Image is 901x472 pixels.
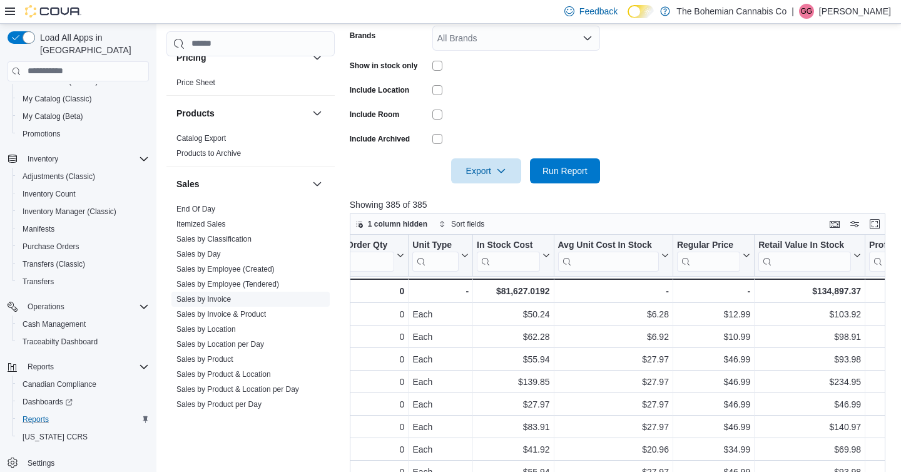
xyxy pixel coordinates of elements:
div: $46.99 [758,397,861,412]
button: Settings [3,453,154,471]
button: Inventory [3,150,154,168]
a: Purchase Orders [18,239,84,254]
div: In Stock Cost [477,239,539,271]
span: Transfers [23,277,54,287]
div: Sales [166,202,335,417]
span: Reports [23,414,49,424]
h3: Pricing [176,51,206,64]
span: Sales by Classification [176,234,252,244]
div: Each [412,352,469,367]
div: Retail Value In Stock [758,239,851,251]
button: Enter fullscreen [867,217,882,232]
button: Sales [176,178,307,190]
div: 0 [332,442,404,457]
span: Adjustments (Classic) [23,172,95,182]
span: Sales by Product & Location per Day [176,384,299,394]
button: Retail Value In Stock [758,239,861,271]
span: Operations [28,302,64,312]
label: Include Location [350,85,409,95]
span: Products to Archive [176,148,241,158]
a: Sales by Product per Day [176,400,262,409]
span: Inventory Manager (Classic) [18,204,149,219]
div: $46.99 [677,419,750,434]
div: $6.28 [557,307,668,322]
div: $234.95 [758,374,861,389]
a: Catalog Export [176,134,226,143]
span: Catalog Export [176,133,226,143]
button: Reports [13,411,154,428]
span: Adjustments (Classic) [18,169,149,184]
div: $27.97 [557,352,668,367]
button: Open list of options [583,33,593,43]
label: Show in stock only [350,61,418,71]
a: Sales by Product & Location [176,370,271,379]
div: Each [412,442,469,457]
span: Traceabilty Dashboard [18,334,149,349]
p: [PERSON_NAME] [819,4,891,19]
span: My Catalog (Beta) [18,109,149,124]
div: Avg Unit Cost In Stock [557,239,658,271]
span: My Catalog (Beta) [23,111,83,121]
span: Inventory Count [18,187,149,202]
span: Purchase Orders [23,242,79,252]
div: $6.92 [557,329,668,344]
div: 0 [332,419,404,434]
a: Adjustments (Classic) [18,169,100,184]
button: Operations [3,298,154,316]
button: Products [176,107,307,120]
a: Sales by Location per Day [176,340,264,349]
a: Dashboards [18,394,78,409]
span: Manifests [23,224,54,234]
button: Run Report [530,158,600,183]
button: 1 column hidden [350,217,432,232]
div: In Stock Cost [477,239,539,251]
button: My Catalog (Classic) [13,90,154,108]
div: Avg Unit Cost In Stock [557,239,658,251]
div: Unit Type [412,239,459,251]
a: Products to Archive [176,149,241,158]
div: $103.92 [758,307,861,322]
span: Dashboards [18,394,149,409]
span: Traceabilty Dashboard [23,337,98,347]
button: Pricing [176,51,307,64]
a: Inventory Manager (Classic) [18,204,121,219]
div: $46.99 [677,374,750,389]
span: Dark Mode [628,18,628,19]
button: Promotions [13,125,154,143]
div: 0 [332,284,404,299]
button: Operations [23,299,69,314]
span: Washington CCRS [18,429,149,444]
button: Export [451,158,521,183]
a: Itemized Sales [176,220,226,228]
span: Settings [23,454,149,470]
a: Traceabilty Dashboard [18,334,103,349]
span: Sales by Location [176,324,236,334]
span: Promotions [23,129,61,139]
div: $55.94 [477,352,549,367]
div: $27.97 [477,397,549,412]
button: Traceabilty Dashboard [13,333,154,351]
div: Products [166,131,335,166]
div: $134,897.37 [758,284,861,299]
button: Avg Unit Cost In Stock [557,239,668,271]
div: 0 [332,352,404,367]
button: Transfers [13,273,154,290]
span: Sales by Product & Location [176,369,271,379]
div: $46.99 [677,397,750,412]
button: Inventory Manager (Classic) [13,203,154,220]
div: $41.92 [477,442,549,457]
span: Sales by Invoice [176,294,231,304]
div: Regular Price [677,239,740,271]
div: - [557,284,668,299]
span: Inventory [28,154,58,164]
label: Brands [350,31,375,41]
a: Settings [23,456,59,471]
div: Givar Gilani [799,4,814,19]
span: Inventory [23,151,149,167]
p: Showing 385 of 385 [350,198,891,211]
span: Transfers (Classic) [23,259,85,269]
a: Sales by Invoice [176,295,231,304]
span: Itemized Sales [176,219,226,229]
span: GG [801,4,813,19]
div: Each [412,397,469,412]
